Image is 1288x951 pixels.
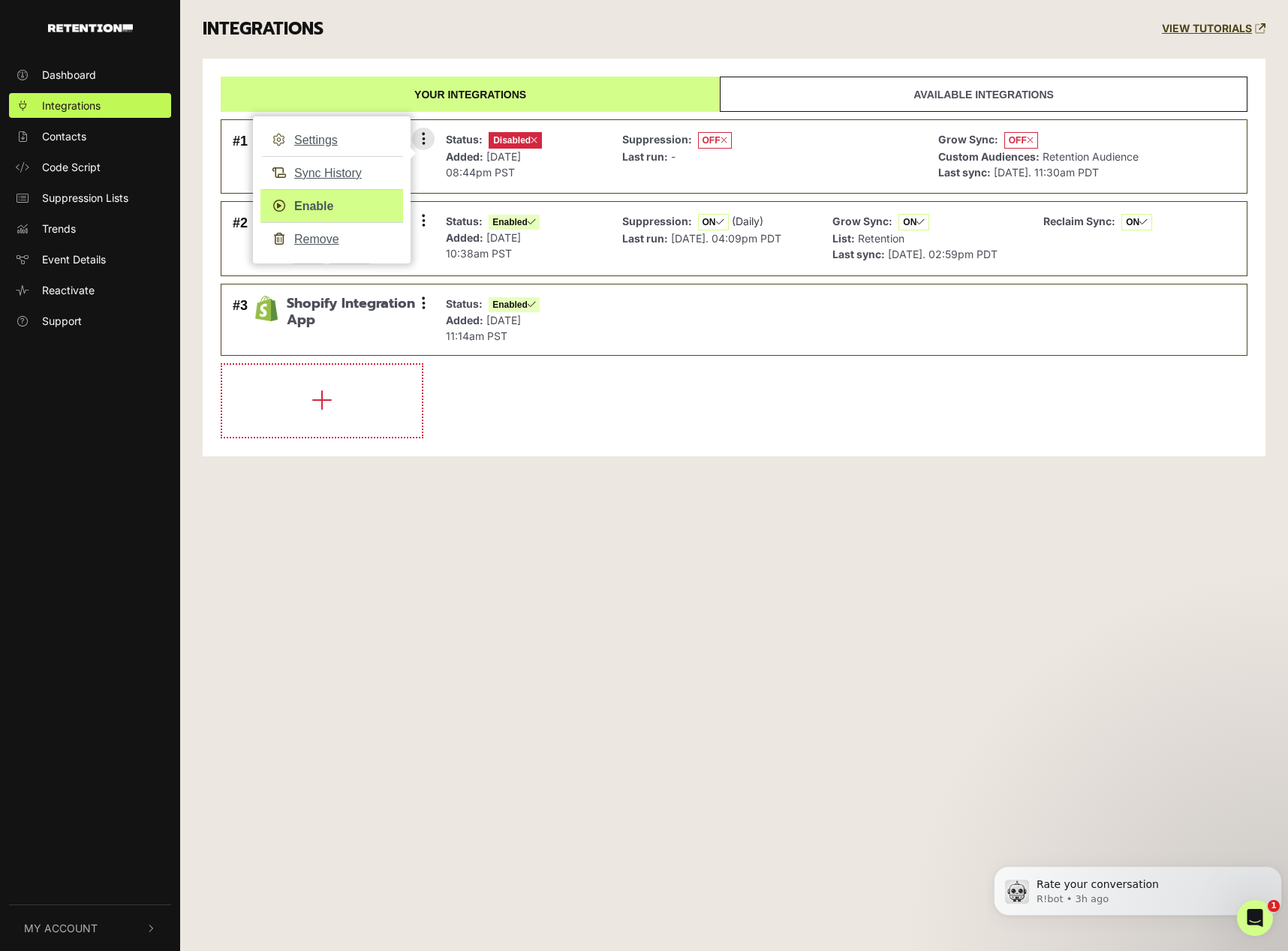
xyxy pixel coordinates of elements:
h3: INTEGRATIONS [203,19,324,40]
a: Enable [260,189,403,223]
a: Code Script [9,155,171,179]
strong: Grow Sync: [832,215,892,227]
a: Sync History [260,156,403,190]
span: Shopify Integration App [287,296,423,328]
strong: Added: [446,231,483,244]
span: [DATE]. 04:09pm PDT [671,232,781,245]
a: Suppression Lists [9,185,171,210]
span: (Daily) [732,215,763,227]
img: Shopify Integration App [254,296,279,321]
iframe: Intercom notifications message [988,835,1288,940]
a: Reactivate [9,278,171,302]
a: Contacts [9,124,171,149]
a: Your integrations [221,77,720,112]
a: Integrations [9,93,171,118]
span: Code Script [42,159,101,175]
a: Remove [260,222,403,256]
strong: Custom Audiences: [938,150,1040,163]
span: Integrations [42,98,101,113]
span: Reactivate [42,282,95,298]
span: Retention [858,232,904,245]
strong: Status: [446,297,483,310]
strong: Last run: [622,150,668,163]
button: My Account [9,905,171,951]
span: [DATE]. 11:30am PDT [994,166,1099,179]
span: My Account [24,920,98,936]
span: Disabled [489,132,542,149]
span: [DATE] 08:44pm PST [446,150,521,179]
a: Available integrations [720,77,1247,112]
div: #2 [233,213,248,264]
strong: Added: [446,150,483,163]
span: ON [698,214,729,230]
a: Trends [9,216,171,241]
strong: Added: [446,314,483,327]
strong: Last run: [622,232,668,245]
span: 1 [1268,900,1280,912]
strong: Status: [446,133,483,146]
a: Event Details [9,247,171,272]
span: Suppression Lists [42,190,128,206]
span: Trends [42,221,76,236]
span: Event Details [42,251,106,267]
span: ON [898,214,929,230]
strong: Last sync: [938,166,991,179]
strong: Suppression: [622,215,692,227]
span: [DATE] 11:14am PST [446,314,521,342]
span: Enabled [489,215,540,230]
a: Settings [260,124,403,157]
strong: Status: [446,215,483,227]
strong: Grow Sync: [938,133,998,146]
span: ON [1121,214,1152,230]
strong: Last sync: [832,248,885,260]
img: Retention.com [48,24,133,32]
strong: Suppression: [622,133,692,146]
span: Contacts [42,128,86,144]
span: - [671,150,676,163]
a: VIEW TUTORIALS [1162,23,1265,35]
span: OFF [698,132,732,149]
a: Dashboard [9,62,171,87]
a: Support [9,308,171,333]
span: Retention Audience [1043,150,1139,163]
span: OFF [1004,132,1038,149]
strong: Reclaim Sync: [1043,215,1115,227]
span: Enabled [489,297,540,312]
span: Dashboard [42,67,96,83]
iframe: Intercom live chat [1237,900,1273,936]
strong: List: [832,232,855,245]
div: #1 [233,131,248,182]
span: Support [42,313,82,329]
div: #3 [233,296,248,344]
span: [DATE]. 02:59pm PDT [888,248,998,260]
